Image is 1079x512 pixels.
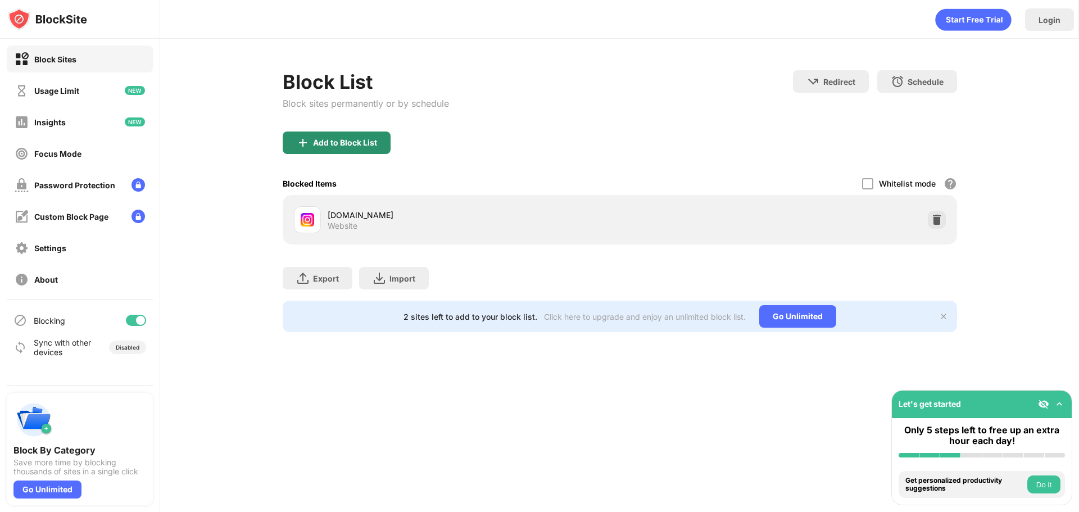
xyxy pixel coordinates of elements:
[328,209,620,221] div: [DOMAIN_NAME]
[34,55,76,64] div: Block Sites
[15,178,29,192] img: password-protection-off.svg
[15,210,29,224] img: customize-block-page-off.svg
[908,77,944,87] div: Schedule
[34,243,66,253] div: Settings
[283,98,449,109] div: Block sites permanently or by schedule
[34,180,115,190] div: Password Protection
[125,117,145,126] img: new-icon.svg
[13,400,54,440] img: push-categories.svg
[544,312,746,321] div: Click here to upgrade and enjoy an unlimited block list.
[34,117,66,127] div: Insights
[905,477,1024,493] div: Get personalized productivity suggestions
[283,179,337,188] div: Blocked Items
[283,70,449,93] div: Block List
[13,458,146,476] div: Save more time by blocking thousands of sites in a single click
[13,341,27,354] img: sync-icon.svg
[34,275,58,284] div: About
[125,86,145,95] img: new-icon.svg
[301,213,314,226] img: favicons
[823,77,855,87] div: Redirect
[15,84,29,98] img: time-usage-off.svg
[1027,475,1060,493] button: Do it
[1054,398,1065,410] img: omni-setup-toggle.svg
[34,338,92,357] div: Sync with other devices
[15,241,29,255] img: settings-off.svg
[313,274,339,283] div: Export
[759,305,836,328] div: Go Unlimited
[15,52,29,66] img: block-on.svg
[935,8,1012,31] div: animation
[15,147,29,161] img: focus-off.svg
[313,138,377,147] div: Add to Block List
[13,481,81,499] div: Go Unlimited
[116,344,139,351] div: Disabled
[34,212,108,221] div: Custom Block Page
[34,316,65,325] div: Blocking
[404,312,537,321] div: 2 sites left to add to your block list.
[1038,398,1049,410] img: eye-not-visible.svg
[15,115,29,129] img: insights-off.svg
[34,86,79,96] div: Usage Limit
[879,179,936,188] div: Whitelist mode
[13,445,146,456] div: Block By Category
[132,178,145,192] img: lock-menu.svg
[132,210,145,223] img: lock-menu.svg
[899,399,961,409] div: Let's get started
[13,314,27,327] img: blocking-icon.svg
[34,149,81,158] div: Focus Mode
[1039,15,1060,25] div: Login
[899,425,1065,446] div: Only 5 steps left to free up an extra hour each day!
[389,274,415,283] div: Import
[15,273,29,287] img: about-off.svg
[8,8,87,30] img: logo-blocksite.svg
[939,312,948,321] img: x-button.svg
[328,221,357,231] div: Website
